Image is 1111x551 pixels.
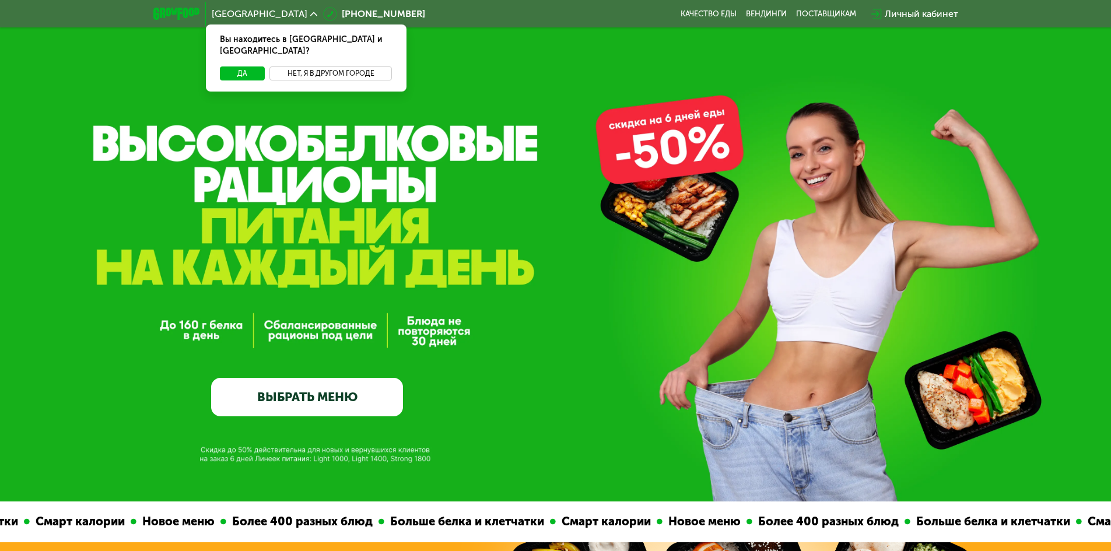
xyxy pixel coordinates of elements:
[211,378,403,416] a: ВЫБРАТЬ МЕНЮ
[581,513,665,531] div: Новое меню
[746,9,787,19] a: Вендинги
[681,9,737,19] a: Качество еды
[220,66,265,80] button: Да
[206,24,406,66] div: Вы находитесь в [GEOGRAPHIC_DATA] и [GEOGRAPHIC_DATA]?
[1001,513,1102,531] div: Смарт калории
[829,513,995,531] div: Больше белка и клетчатки
[145,513,297,531] div: Более 400 разных блюд
[269,66,392,80] button: Нет, я в другом городе
[303,513,469,531] div: Больше белка и клетчатки
[323,7,425,21] a: [PHONE_NUMBER]
[475,513,576,531] div: Смарт калории
[796,9,856,19] div: поставщикам
[212,9,307,19] span: [GEOGRAPHIC_DATA]
[55,513,139,531] div: Новое меню
[885,7,958,21] div: Личный кабинет
[671,513,823,531] div: Более 400 разных блюд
